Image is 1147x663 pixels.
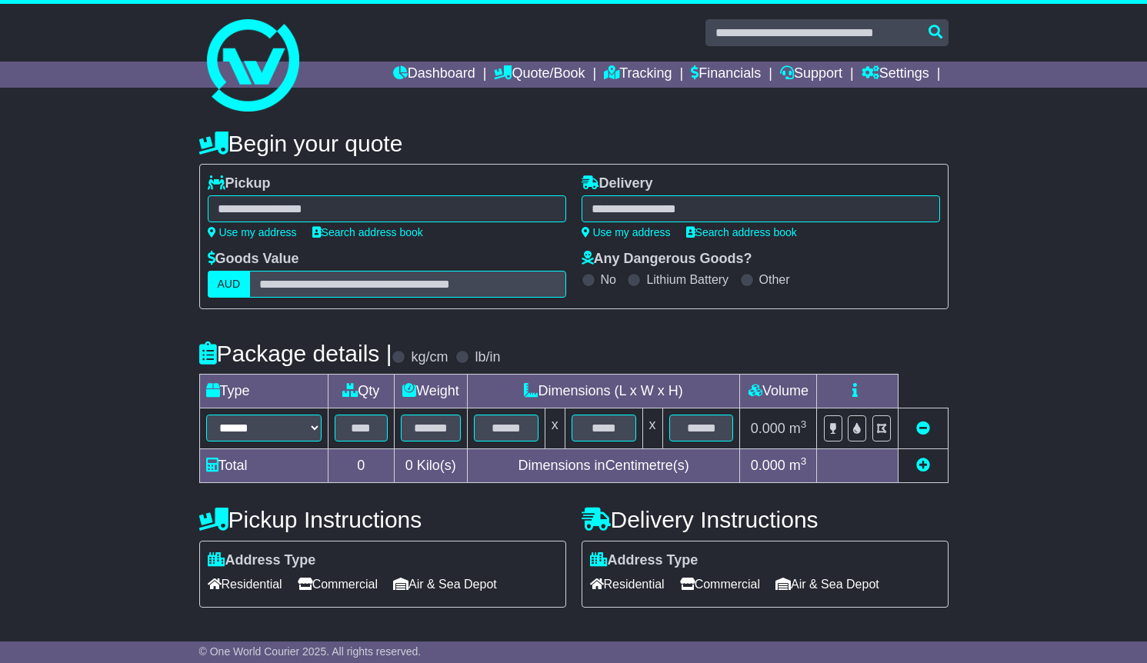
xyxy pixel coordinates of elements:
[751,421,785,436] span: 0.000
[801,418,807,430] sup: 3
[646,272,729,287] label: Lithium Battery
[545,408,565,448] td: x
[199,375,328,408] td: Type
[789,458,807,473] span: m
[312,226,423,238] a: Search address book
[686,226,797,238] a: Search address book
[199,448,328,482] td: Total
[680,572,760,596] span: Commercial
[601,272,616,287] label: No
[208,226,297,238] a: Use my address
[208,572,282,596] span: Residential
[208,271,251,298] label: AUD
[208,552,316,569] label: Address Type
[582,175,653,192] label: Delivery
[394,448,467,482] td: Kilo(s)
[582,507,949,532] h4: Delivery Instructions
[393,572,497,596] span: Air & Sea Depot
[642,408,662,448] td: x
[494,62,585,88] a: Quote/Book
[328,375,394,408] td: Qty
[393,62,475,88] a: Dashboard
[199,645,422,658] span: © One World Courier 2025. All rights reserved.
[467,448,740,482] td: Dimensions in Centimetre(s)
[751,458,785,473] span: 0.000
[328,448,394,482] td: 0
[475,349,500,366] label: lb/in
[411,349,448,366] label: kg/cm
[582,226,671,238] a: Use my address
[208,251,299,268] label: Goods Value
[394,375,467,408] td: Weight
[780,62,842,88] a: Support
[740,375,817,408] td: Volume
[775,572,879,596] span: Air & Sea Depot
[405,458,413,473] span: 0
[582,251,752,268] label: Any Dangerous Goods?
[467,375,740,408] td: Dimensions (L x W x H)
[208,175,271,192] label: Pickup
[789,421,807,436] span: m
[590,572,665,596] span: Residential
[199,507,566,532] h4: Pickup Instructions
[691,62,761,88] a: Financials
[590,552,699,569] label: Address Type
[759,272,790,287] label: Other
[916,421,930,436] a: Remove this item
[199,131,949,156] h4: Begin your quote
[298,572,378,596] span: Commercial
[916,458,930,473] a: Add new item
[604,62,672,88] a: Tracking
[801,455,807,467] sup: 3
[199,341,392,366] h4: Package details |
[862,62,929,88] a: Settings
